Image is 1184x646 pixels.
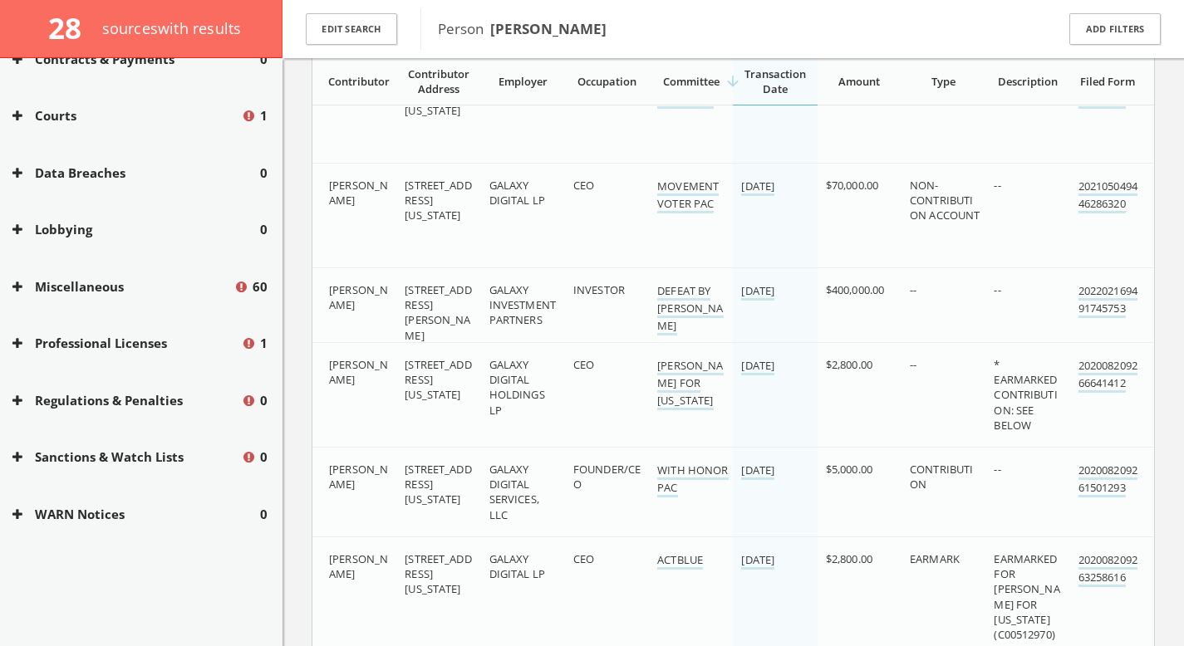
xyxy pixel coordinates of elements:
button: Sanctions & Watch Lists [12,448,241,467]
span: [PERSON_NAME] [329,551,388,581]
span: 1 [260,106,268,125]
a: WITH HONOR PAC [657,462,728,497]
span: source s with results [102,18,242,38]
button: Contracts & Payments [12,50,260,69]
i: arrow_downward [725,73,741,90]
span: $400,000.00 [826,282,884,297]
span: -- [994,178,1000,193]
span: NON-CONTRIBUTION ACCOUNT [910,178,980,223]
span: $70,000.00 [826,178,878,193]
span: [PERSON_NAME] [329,462,388,492]
span: $5,000.00 [826,462,872,477]
button: WARN Notices [12,505,260,524]
span: * EARMARKED CONTRIBUTION: SEE BELOW [994,357,1057,433]
span: Occupation [577,74,636,89]
span: -- [910,282,916,297]
span: 0 [260,448,268,467]
a: 202008209266641412 [1078,358,1137,393]
span: Filed Form [1080,74,1135,89]
a: ACTBLUE [657,552,703,570]
button: Miscellaneous [12,277,233,296]
span: Transaction Date [744,66,806,96]
span: 60 [253,277,268,296]
span: 1 [260,334,268,353]
span: GALAXY DIGITAL LP [489,551,545,581]
span: [STREET_ADDRESS][US_STATE] [405,462,471,507]
a: 202105049446285922 [1078,74,1137,109]
span: -- [994,282,1000,297]
span: 0 [260,391,268,410]
a: 202008209261501293 [1078,462,1137,497]
span: 28 [48,8,96,47]
span: INVESTOR [573,282,625,297]
span: $2,800.00 [826,357,872,372]
span: 0 [260,164,268,183]
span: [STREET_ADDRESS][PERSON_NAME][US_STATE] [405,282,471,358]
span: [STREET_ADDRESS][US_STATE] [405,73,471,118]
a: 202105049446286320 [1078,179,1137,213]
a: MOVEMENT VOTER PAC [657,179,719,213]
span: Contributor Address [408,66,469,96]
a: [DATE] [741,462,774,480]
span: GALAXY DIGITAL SERVICES, LLC [489,462,539,522]
button: Edit Search [306,13,397,46]
span: Amount [838,74,880,89]
span: Description [998,74,1058,89]
span: GALAXY DIGITAL HOLDINGS LP [489,357,545,418]
span: [PERSON_NAME] [329,282,388,312]
span: EARMARK [910,551,960,566]
b: [PERSON_NAME] [490,19,607,38]
span: Type [931,74,956,89]
a: 202008209263258616 [1078,552,1137,587]
span: Person [438,19,607,38]
button: Professional Licenses [12,334,241,353]
button: Regulations & Penalties [12,391,241,410]
span: CEO [573,178,594,193]
a: [DATE] [741,179,774,196]
a: MOVEMENT VOTER PAC [657,74,719,109]
span: [STREET_ADDRESS][US_STATE] [405,551,471,596]
span: CEO [573,357,594,372]
span: [PERSON_NAME] [329,357,388,387]
span: FOUNDER/CEO [573,462,641,492]
a: 202202169491745753 [1078,283,1137,318]
span: $2,800.00 [826,551,872,566]
a: [DATE] [741,283,774,301]
span: 0 [260,505,268,524]
span: [STREET_ADDRESS][US_STATE] [405,178,471,223]
span: 0 [260,50,268,69]
a: [DATE] [741,358,774,375]
a: [DATE] [741,552,774,570]
span: EARMARKED FOR [PERSON_NAME] FOR [US_STATE] (C00512970) [994,551,1059,642]
a: [PERSON_NAME] FOR [US_STATE] [657,358,723,410]
span: Contributor [328,74,390,89]
span: -- [910,357,916,372]
button: Courts [12,106,241,125]
span: Employer [499,74,548,89]
span: CEO [573,551,594,566]
a: DEFEAT BY [PERSON_NAME] [657,283,723,335]
button: Lobbying [12,220,260,239]
span: [PERSON_NAME] [329,178,388,208]
span: [STREET_ADDRESS][US_STATE] [405,357,471,402]
span: Committee [663,74,720,89]
span: -- [994,462,1000,477]
span: GALAXY INVESTMENT PARTNERS [489,282,556,327]
span: 0 [260,220,268,239]
span: CONTRIBUTION [910,462,973,492]
button: Data Breaches [12,164,260,183]
span: GALAXY DIGITAL LP [489,178,545,208]
button: Add Filters [1069,13,1161,46]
